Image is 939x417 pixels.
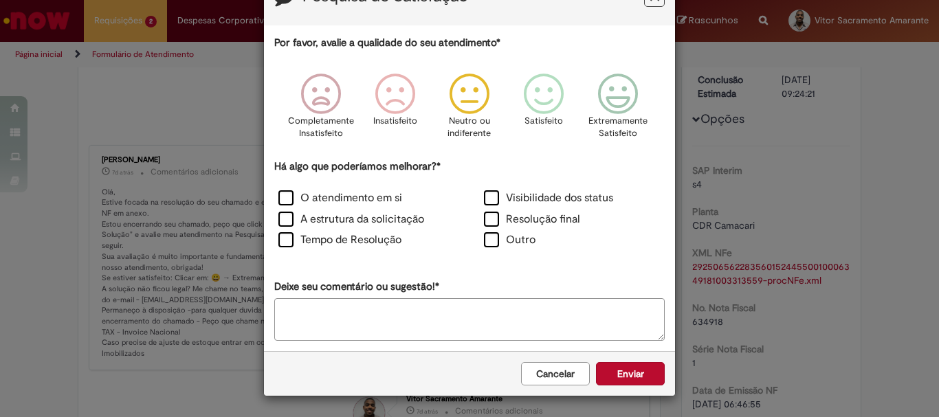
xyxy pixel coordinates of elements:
label: Por favor, avalie a qualidade do seu atendimento* [274,36,500,50]
div: Extremamente Satisfeito [583,63,653,157]
label: Tempo de Resolução [278,232,401,248]
label: O atendimento em si [278,190,402,206]
label: Deixe seu comentário ou sugestão!* [274,280,439,294]
p: Extremamente Satisfeito [588,115,648,140]
div: Neutro ou indiferente [434,63,505,157]
label: A estrutura da solicitação [278,212,424,227]
p: Satisfeito [524,115,563,128]
div: Completamente Insatisfeito [285,63,355,157]
label: Outro [484,232,535,248]
button: Cancelar [521,362,590,385]
div: Há algo que poderíamos melhorar?* [274,159,665,252]
div: Insatisfeito [360,63,430,157]
p: Completamente Insatisfeito [288,115,354,140]
label: Resolução final [484,212,580,227]
div: Satisfeito [509,63,579,157]
button: Enviar [596,362,665,385]
p: Neutro ou indiferente [445,115,494,140]
p: Insatisfeito [373,115,417,128]
label: Visibilidade dos status [484,190,613,206]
